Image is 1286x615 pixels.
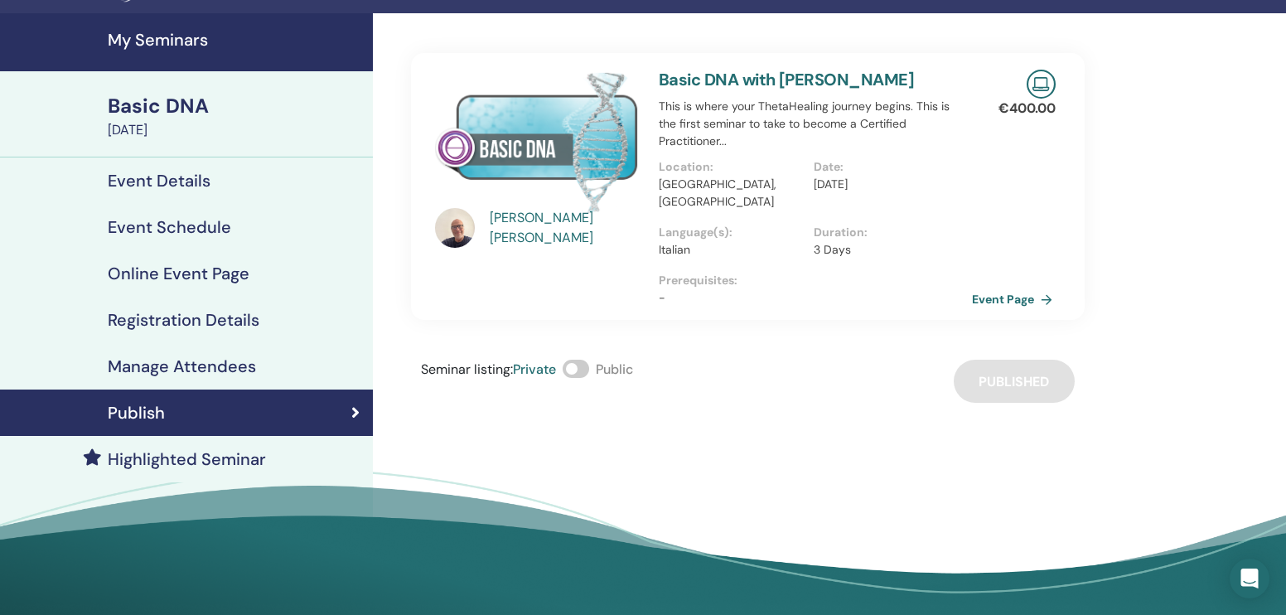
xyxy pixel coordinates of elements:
[435,70,639,213] img: Basic DNA
[659,176,804,211] p: [GEOGRAPHIC_DATA], [GEOGRAPHIC_DATA]
[513,361,556,378] span: Private
[659,98,969,150] p: This is where your ThetaHealing journey begins. This is the first seminar to take to become a Cer...
[659,158,804,176] p: Location :
[435,208,475,248] img: default.jpg
[108,264,249,283] h4: Online Event Page
[659,241,804,259] p: Italian
[814,158,959,176] p: Date :
[108,171,210,191] h4: Event Details
[108,310,259,330] h4: Registration Details
[490,208,643,248] a: [PERSON_NAME] [PERSON_NAME]
[659,224,804,241] p: Language(s) :
[108,120,363,140] div: [DATE]
[108,92,363,120] div: Basic DNA
[659,272,969,289] p: Prerequisites :
[814,176,959,193] p: [DATE]
[421,361,513,378] span: Seminar listing :
[659,69,914,90] a: Basic DNA with [PERSON_NAME]
[998,99,1056,119] p: € 400.00
[1230,559,1269,598] div: Open Intercom Messenger
[659,289,969,307] p: -
[98,92,373,140] a: Basic DNA[DATE]
[108,449,266,469] h4: Highlighted Seminar
[108,30,363,50] h4: My Seminars
[972,287,1059,312] a: Event Page
[1027,70,1056,99] img: Live Online Seminar
[108,217,231,237] h4: Event Schedule
[596,361,633,378] span: Public
[814,224,959,241] p: Duration :
[108,403,165,423] h4: Publish
[814,241,959,259] p: 3 Days
[108,356,256,376] h4: Manage Attendees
